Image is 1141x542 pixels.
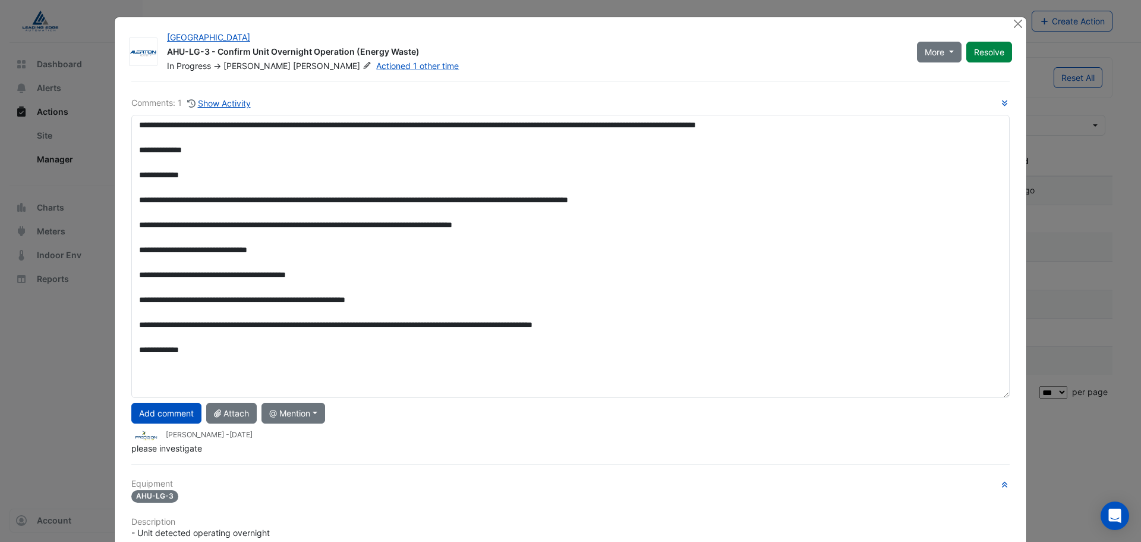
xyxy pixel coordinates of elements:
button: More [917,42,962,62]
a: [GEOGRAPHIC_DATA] [167,32,250,42]
small: [PERSON_NAME] - [166,430,253,440]
button: Attach [206,403,257,424]
span: [PERSON_NAME] [293,60,374,72]
span: please investigate [131,443,202,453]
button: @ Mention [261,403,325,424]
h6: Equipment [131,479,1010,489]
div: Comments: 1 [131,96,251,110]
span: AHU-LG-3 [131,490,178,503]
span: More [925,46,944,58]
h6: Description [131,517,1010,527]
span: 2025-08-08 14:31:23 [229,430,253,439]
img: Precision Group [131,429,161,442]
span: [PERSON_NAME] [223,61,291,71]
a: Actioned 1 other time [376,61,459,71]
button: Resolve [966,42,1012,62]
span: -> [213,61,221,71]
div: Open Intercom Messenger [1101,502,1129,530]
button: Show Activity [187,96,251,110]
span: In Progress [167,61,211,71]
button: Close [1011,17,1024,30]
div: AHU-LG-3 - Confirm Unit Overnight Operation (Energy Waste) [167,46,903,60]
button: Add comment [131,403,201,424]
img: Alerton [130,46,157,58]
